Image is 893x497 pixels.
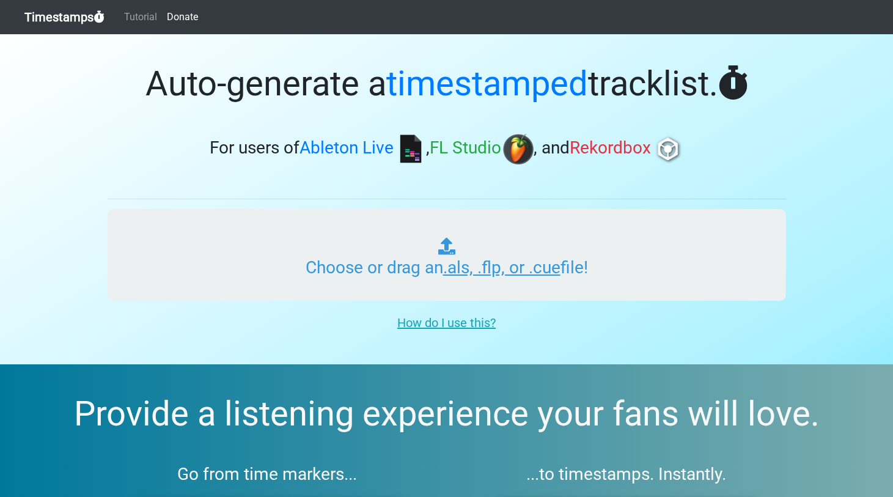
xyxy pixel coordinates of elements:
[397,315,496,330] u: How do I use this?
[108,134,786,164] h3: For users of , , and
[570,138,651,158] span: Rekordbox
[300,138,394,158] span: Ableton Live
[119,5,162,29] a: Tutorial
[108,64,786,105] h1: Auto-generate a tracklist.
[395,134,426,164] img: ableton.png
[503,134,534,164] img: fl.png
[162,5,203,29] a: Donate
[108,464,427,485] h3: Go from time markers...
[29,394,864,435] h2: Provide a listening experience your fans will love.
[24,5,105,29] a: Timestamps
[653,134,683,164] img: rb.png
[466,464,786,485] h3: ...to timestamps. Instantly.
[430,138,501,158] span: FL Studio
[386,64,588,104] span: timestamped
